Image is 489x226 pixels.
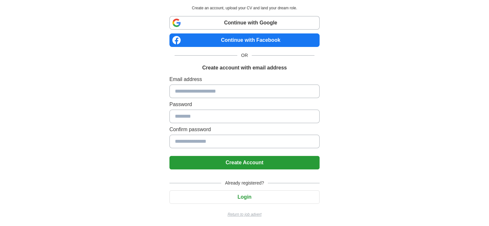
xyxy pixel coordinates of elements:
a: Return to job advert [169,212,320,217]
button: Login [169,190,320,204]
span: OR [237,52,252,59]
a: Login [169,194,320,200]
h1: Create account with email address [202,64,287,72]
label: Confirm password [169,126,320,133]
label: Email address [169,76,320,83]
button: Create Account [169,156,320,169]
span: Already registered? [221,180,268,186]
label: Password [169,101,320,108]
a: Continue with Google [169,16,320,30]
a: Continue with Facebook [169,33,320,47]
p: Create an account, upload your CV and land your dream role. [171,5,318,11]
